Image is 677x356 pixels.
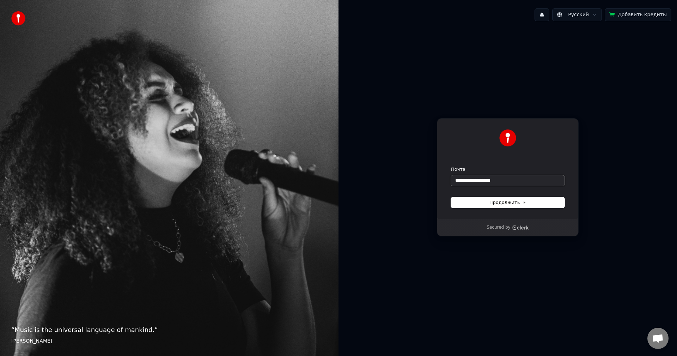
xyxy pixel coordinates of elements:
[11,11,25,25] img: youka
[489,199,526,206] span: Продолжить
[512,225,529,230] a: Clerk logo
[499,129,516,146] img: Youka
[451,197,565,208] button: Продолжить
[487,225,510,230] p: Secured by
[11,325,327,335] p: “ Music is the universal language of mankind. ”
[647,328,669,349] div: Открытый чат
[11,338,327,345] footer: [PERSON_NAME]
[605,8,671,21] button: Добавить кредиты
[451,166,465,173] label: Почта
